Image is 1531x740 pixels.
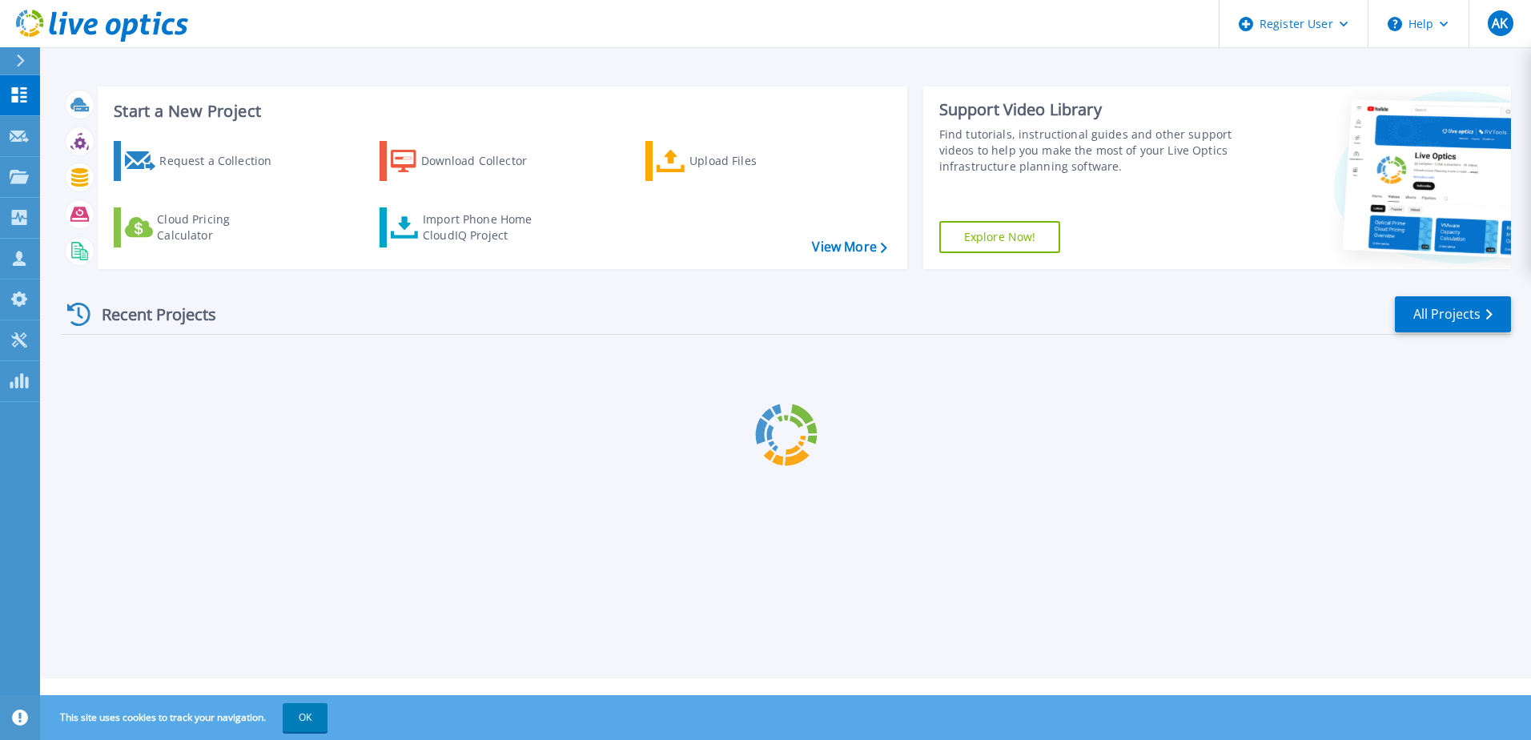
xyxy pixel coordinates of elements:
span: This site uses cookies to track your navigation. [44,703,327,732]
a: Download Collector [380,141,558,181]
div: Recent Projects [62,295,238,334]
a: Request a Collection [114,141,292,181]
div: Import Phone Home CloudIQ Project [423,211,548,243]
div: Cloud Pricing Calculator [157,211,285,243]
a: Upload Files [645,141,824,181]
div: Support Video Library [939,99,1239,120]
span: AK [1492,17,1508,30]
h3: Start a New Project [114,103,886,120]
div: Upload Files [689,145,818,177]
div: Find tutorials, instructional guides and other support videos to help you make the most of your L... [939,127,1239,175]
button: OK [283,703,327,732]
div: Download Collector [421,145,549,177]
a: View More [812,239,886,255]
a: Explore Now! [939,221,1061,253]
div: Request a Collection [159,145,287,177]
a: All Projects [1395,296,1511,332]
a: Cloud Pricing Calculator [114,207,292,247]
